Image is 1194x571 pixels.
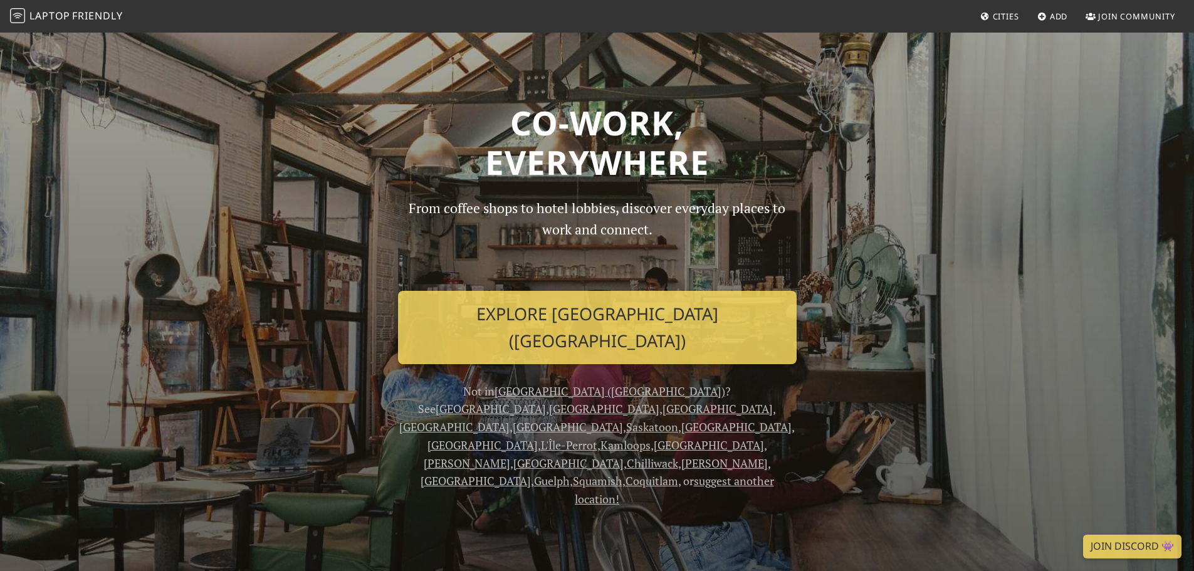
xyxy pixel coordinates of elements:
h1: Co-work, Everywhere [191,103,1003,182]
p: From coffee shops to hotel lobbies, discover everyday places to work and connect. [398,197,797,281]
a: Cities [975,5,1024,28]
a: Explore [GEOGRAPHIC_DATA] ([GEOGRAPHIC_DATA]) [398,291,797,364]
a: [GEOGRAPHIC_DATA] [549,401,659,416]
a: Kamloops [600,437,651,453]
a: Guelph [534,473,570,488]
a: Coquitlam [626,473,678,488]
a: [PERSON_NAME] [424,456,510,471]
a: [GEOGRAPHIC_DATA] [421,473,531,488]
span: Not in ? See , , , , , , , , , , , , , , , , , , , or [399,384,795,507]
a: Join Community [1081,5,1180,28]
a: LaptopFriendly LaptopFriendly [10,6,123,28]
a: [GEOGRAPHIC_DATA] [399,419,510,434]
a: [GEOGRAPHIC_DATA] ([GEOGRAPHIC_DATA]) [495,384,725,399]
a: [PERSON_NAME] [681,456,768,471]
a: [GEOGRAPHIC_DATA] [513,419,623,434]
span: Add [1050,11,1068,22]
a: L'Île-Perrot [541,437,597,453]
a: Chilliwack [627,456,678,471]
a: [GEOGRAPHIC_DATA] [654,437,764,453]
span: Laptop [29,9,70,23]
span: Join Community [1098,11,1175,22]
span: Cities [993,11,1019,22]
a: Add [1032,5,1073,28]
a: Saskatoon [626,419,678,434]
img: LaptopFriendly [10,8,25,23]
a: Join Discord 👾 [1083,535,1181,558]
span: Friendly [72,9,122,23]
a: [GEOGRAPHIC_DATA] [436,401,546,416]
a: [GEOGRAPHIC_DATA] [427,437,538,453]
a: [GEOGRAPHIC_DATA] [513,456,624,471]
a: [GEOGRAPHIC_DATA] [662,401,773,416]
a: Squamish [573,473,622,488]
a: [GEOGRAPHIC_DATA] [681,419,792,434]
